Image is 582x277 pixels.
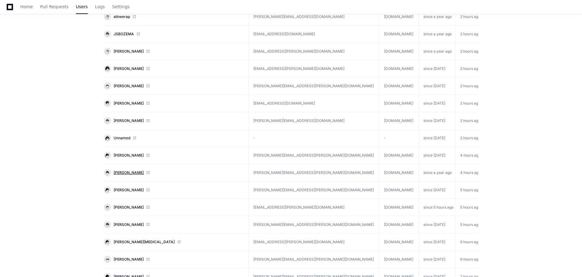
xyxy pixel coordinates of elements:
[104,118,110,123] img: 4.svg
[104,48,110,54] img: 7.svg
[104,239,110,245] img: 14.svg
[455,60,486,78] td: 2 hours ago
[419,234,455,251] td: since [DATE]
[104,256,243,263] a: [PERSON_NAME]
[379,43,419,60] td: [DOMAIN_NAME]
[419,78,455,95] td: since [DATE]
[379,182,419,199] td: [DOMAIN_NAME]
[104,135,110,141] img: 3.svg
[379,95,419,112] td: [DOMAIN_NAME]
[114,84,144,88] span: [PERSON_NAME]
[419,164,455,182] td: since a year ago
[76,5,88,9] span: Users
[379,234,419,251] td: [DOMAIN_NAME]
[104,222,110,227] img: 6.svg
[104,48,243,55] a: [PERSON_NAME]
[114,257,144,262] span: [PERSON_NAME]
[104,82,243,90] a: [PERSON_NAME]
[455,95,486,112] td: 2 hours ago
[419,26,455,43] td: since a year ago
[114,136,130,140] span: Unnamed
[419,43,455,60] td: since a year ago
[379,78,419,95] td: [DOMAIN_NAME]
[379,60,419,78] td: [DOMAIN_NAME]
[20,5,33,9] span: Home
[379,130,419,147] td: -
[455,199,486,216] td: 5 hours ago
[248,26,379,43] td: [EMAIL_ADDRESS][DOMAIN_NAME]
[248,78,379,95] td: [PERSON_NAME][EMAIL_ADDRESS][PERSON_NAME][DOMAIN_NAME]
[419,130,455,147] td: since [DATE]
[455,26,486,43] td: 2 hours ago
[104,186,243,194] a: [PERSON_NAME]
[114,205,144,210] span: [PERSON_NAME]
[455,43,486,60] td: 2 hours ago
[419,8,455,26] td: since a year ago
[104,169,243,176] a: [PERSON_NAME]
[455,182,486,199] td: 5 hours ago
[114,101,144,106] span: [PERSON_NAME]
[455,112,486,130] td: 2 hours ago
[379,112,419,130] td: [DOMAIN_NAME]
[455,8,486,26] td: 2 hours ago
[104,117,243,124] a: [PERSON_NAME]
[104,66,110,71] img: 16.svg
[379,164,419,182] td: [DOMAIN_NAME]
[95,5,105,9] span: Logs
[248,164,379,182] td: [PERSON_NAME][EMAIL_ADDRESS][PERSON_NAME][DOMAIN_NAME]
[248,95,379,112] td: [EMAIL_ADDRESS][DOMAIN_NAME]
[419,147,455,164] td: since [DATE]
[419,95,455,112] td: since [DATE]
[114,118,144,123] span: [PERSON_NAME]
[248,216,379,234] td: [PERSON_NAME][EMAIL_ADDRESS][PERSON_NAME][DOMAIN_NAME]
[455,251,486,268] td: 6 hours ago
[455,164,486,182] td: 4 hours ago
[379,8,419,26] td: [DOMAIN_NAME]
[104,14,110,19] img: 7.svg
[112,5,129,9] span: Settings
[248,43,379,60] td: [EMAIL_ADDRESS][PERSON_NAME][DOMAIN_NAME]
[104,152,243,159] a: [PERSON_NAME]
[114,188,144,192] span: [PERSON_NAME]
[248,199,379,216] td: [EMAIL_ADDRESS][PERSON_NAME][DOMAIN_NAME]
[104,100,243,107] a: [PERSON_NAME]
[379,26,419,43] td: [DOMAIN_NAME]
[114,49,144,54] span: [PERSON_NAME]
[248,182,379,199] td: [PERSON_NAME][EMAIL_ADDRESS][PERSON_NAME][DOMAIN_NAME]
[419,60,455,78] td: since [DATE]
[379,251,419,268] td: [DOMAIN_NAME]
[248,130,379,147] td: -
[248,112,379,130] td: [PERSON_NAME][EMAIL_ADDRESS][DOMAIN_NAME]
[114,32,134,36] span: JSBOZEMA
[104,238,243,246] a: [PERSON_NAME][MEDICAL_DATA]
[248,147,379,164] td: [PERSON_NAME][EMAIL_ADDRESS][PERSON_NAME][DOMAIN_NAME]
[419,112,455,130] td: since [DATE]
[419,182,455,199] td: since [DATE]
[104,100,110,106] img: 5.svg
[40,5,68,9] span: Pull Requests
[104,187,110,193] img: 14.svg
[104,65,243,72] a: [PERSON_NAME]
[455,234,486,251] td: 6 hours ago
[248,8,379,26] td: [PERSON_NAME][EMAIL_ADDRESS][DOMAIN_NAME]
[104,31,110,37] img: 6.svg
[248,60,379,78] td: [EMAIL_ADDRESS][PERSON_NAME][DOMAIN_NAME]
[104,204,110,210] img: 8.svg
[114,153,144,158] span: [PERSON_NAME]
[114,222,144,227] span: [PERSON_NAME]
[114,14,130,19] span: altneerap
[104,256,110,262] img: 9.svg
[455,130,486,147] td: 2 hours ago
[248,251,379,268] td: [PERSON_NAME][EMAIL_ADDRESS][PERSON_NAME][DOMAIN_NAME]
[379,199,419,216] td: [DOMAIN_NAME]
[248,234,379,251] td: [EMAIL_ADDRESS][PERSON_NAME][DOMAIN_NAME]
[419,216,455,234] td: since [DATE]
[455,216,486,234] td: 5 hours ago
[104,30,243,38] a: JSBOZEMA
[114,170,144,175] span: [PERSON_NAME]
[104,152,110,158] img: 2.svg
[379,147,419,164] td: [DOMAIN_NAME]
[114,66,144,71] span: [PERSON_NAME]
[104,170,110,175] img: 6.svg
[419,199,455,216] td: since 5 hours ago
